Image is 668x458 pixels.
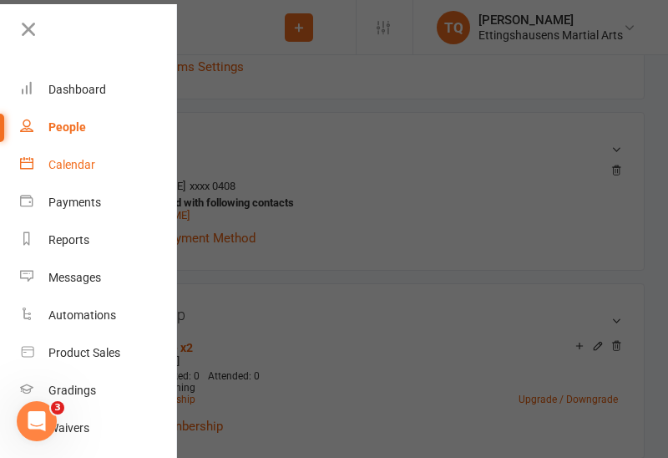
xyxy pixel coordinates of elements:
div: People [48,120,86,134]
a: Messages [20,259,178,297]
span: 3 [51,401,64,415]
a: People [20,109,178,146]
div: Calendar [48,158,95,171]
a: Payments [20,184,178,221]
div: Messages [48,271,101,284]
div: Payments [48,196,101,209]
div: Gradings [48,384,96,397]
div: Waivers [48,421,89,435]
div: Dashboard [48,83,106,96]
a: Reports [20,221,178,259]
iframe: Intercom live chat [17,401,57,441]
div: Automations [48,308,116,322]
div: Product Sales [48,346,120,359]
a: Product Sales [20,334,178,372]
a: Automations [20,297,178,334]
a: Gradings [20,372,178,410]
div: Reports [48,233,89,247]
a: Waivers [20,410,178,447]
a: Calendar [20,146,178,184]
a: Dashboard [20,71,178,109]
